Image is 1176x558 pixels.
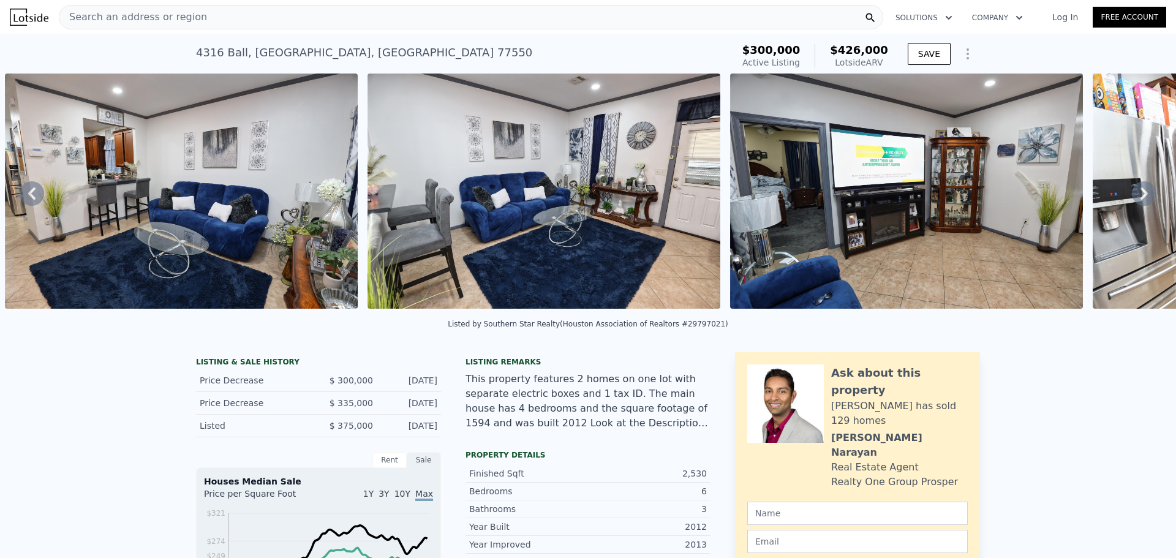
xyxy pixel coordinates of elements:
[1038,11,1093,23] a: Log In
[10,9,48,26] img: Lotside
[415,489,433,501] span: Max
[466,357,710,367] div: Listing remarks
[196,44,532,61] div: 4316 Ball , [GEOGRAPHIC_DATA] , [GEOGRAPHIC_DATA] 77550
[742,58,800,67] span: Active Listing
[330,375,373,385] span: $ 300,000
[588,467,707,480] div: 2,530
[747,530,968,553] input: Email
[908,43,951,65] button: SAVE
[469,503,588,515] div: Bathrooms
[367,74,720,309] img: Sale: 158810417 Parcel: 104153755
[330,421,373,431] span: $ 375,000
[466,450,710,460] div: Property details
[330,398,373,408] span: $ 335,000
[588,485,707,497] div: 6
[206,509,225,518] tspan: $321
[200,397,309,409] div: Price Decrease
[956,42,980,66] button: Show Options
[200,374,309,386] div: Price Decrease
[588,503,707,515] div: 3
[831,431,968,460] div: [PERSON_NAME] Narayan
[59,10,207,25] span: Search an address or region
[448,320,728,328] div: Listed by Southern Star Realty (Houston Association of Realtors #29797021)
[1093,7,1166,28] a: Free Account
[204,488,318,507] div: Price per Square Foot
[469,521,588,533] div: Year Built
[469,485,588,497] div: Bedrooms
[831,460,919,475] div: Real Estate Agent
[962,7,1033,29] button: Company
[379,489,389,499] span: 3Y
[831,475,958,489] div: Realty One Group Prosper
[394,489,410,499] span: 10Y
[407,452,441,468] div: Sale
[831,364,968,399] div: Ask about this property
[200,420,309,432] div: Listed
[588,521,707,533] div: 2012
[383,420,437,432] div: [DATE]
[730,74,1083,309] img: Sale: 158810417 Parcel: 104153755
[363,489,374,499] span: 1Y
[830,56,888,69] div: Lotside ARV
[372,452,407,468] div: Rent
[742,43,801,56] span: $300,000
[5,74,358,309] img: Sale: 158810417 Parcel: 104153755
[206,537,225,546] tspan: $274
[469,538,588,551] div: Year Improved
[831,399,968,428] div: [PERSON_NAME] has sold 129 homes
[830,43,888,56] span: $426,000
[886,7,962,29] button: Solutions
[747,502,968,525] input: Name
[383,397,437,409] div: [DATE]
[469,467,588,480] div: Finished Sqft
[466,372,710,431] div: This property features 2 homes on one lot with separate electric boxes and 1 tax ID. The main hou...
[204,475,433,488] div: Houses Median Sale
[588,538,707,551] div: 2013
[196,357,441,369] div: LISTING & SALE HISTORY
[383,374,437,386] div: [DATE]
